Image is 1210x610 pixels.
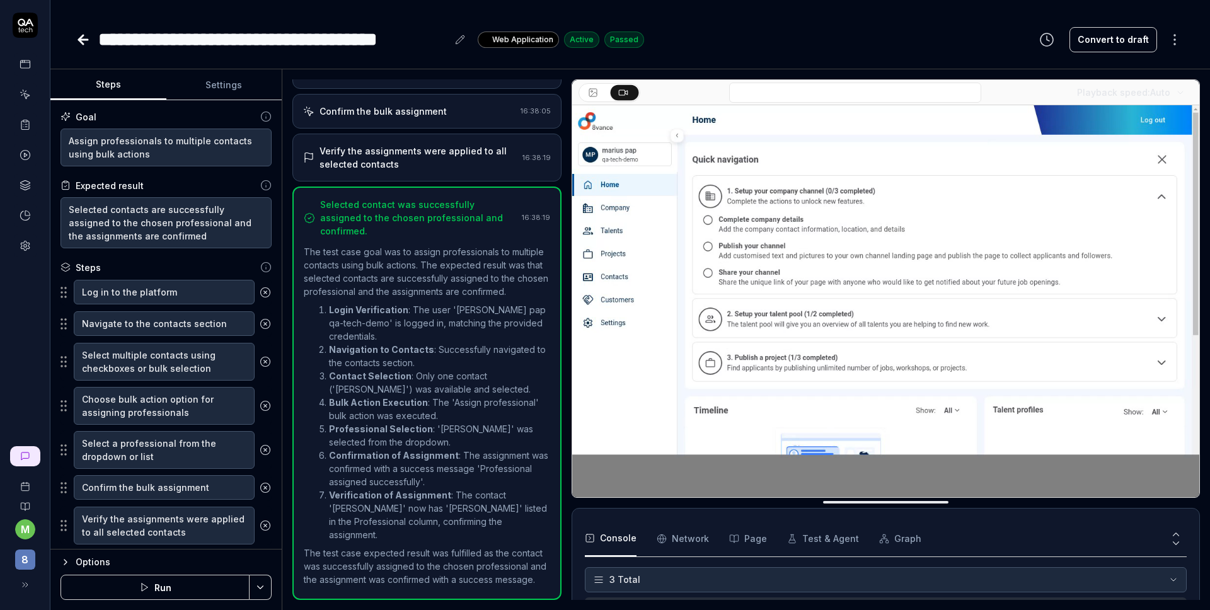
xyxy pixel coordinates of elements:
button: Test & Agent [787,521,859,556]
li: : Only one contact ('[PERSON_NAME]') was available and selected. [329,369,550,396]
div: Expected result [76,179,144,192]
p: The test case expected result was fulfilled as the contact was successfully assigned to the chose... [304,546,550,586]
strong: Bulk Action Execution [329,397,428,408]
button: Convert to draft [1069,27,1157,52]
button: Remove step [255,437,276,463]
time: 16:38:19 [522,213,550,222]
button: Remove step [255,475,276,500]
button: Graph [879,521,921,556]
button: Remove step [255,513,276,538]
a: New conversation [10,446,40,466]
a: Documentation [5,492,45,512]
li: : Successfully navigated to the contacts section. [329,343,550,369]
strong: Verification of Assignment [329,490,451,500]
button: m [15,519,35,539]
div: Selected contact was successfully assigned to the chosen professional and confirmed. [320,198,517,238]
div: Suggestions [60,342,272,381]
a: Book a call with us [5,471,45,492]
span: 8 [15,550,35,570]
button: Remove step [255,349,276,374]
button: Remove step [255,280,276,305]
div: Options [76,555,272,570]
div: Passed [604,32,644,48]
strong: Professional Selection [329,423,433,434]
div: Steps [76,261,101,274]
a: Web Application [478,31,559,48]
p: The test case goal was to assign professionals to multiple contacts using bulk actions. The expec... [304,245,550,298]
button: Options [60,555,272,570]
button: 8 [5,539,45,572]
strong: Contact Selection [329,371,412,381]
div: Suggestions [60,506,272,545]
strong: Login Verification [329,304,408,315]
time: 16:38:05 [521,106,551,115]
li: : The assignment was confirmed with a success message 'Professional assigned successfully'. [329,449,550,488]
div: Confirm the bulk assignment [320,105,447,118]
div: Active [564,32,599,48]
button: Console [585,521,637,556]
div: Playback speed: [1077,86,1170,99]
button: Remove step [255,393,276,418]
button: Remove step [255,311,276,337]
strong: Confirmation of Assignment [329,450,459,461]
button: View version history [1032,27,1062,52]
button: Run [60,575,250,600]
button: Page [729,521,767,556]
li: : '[PERSON_NAME]' was selected from the dropdown. [329,422,550,449]
div: Suggestions [60,475,272,501]
li: : The 'Assign professional' bulk action was executed. [329,396,550,422]
div: Suggestions [60,430,272,469]
div: Suggestions [60,279,272,306]
time: 16:38:19 [522,153,551,162]
li: : The contact '[PERSON_NAME]' now has '[PERSON_NAME]' listed in the Professional column, confirmi... [329,488,550,541]
button: Settings [166,70,282,100]
button: Steps [50,70,166,100]
button: Network [657,521,709,556]
div: Suggestions [60,386,272,425]
span: Web Application [492,34,553,45]
strong: Navigation to Contacts [329,344,434,355]
div: Verify the assignments were applied to all selected contacts [320,144,517,171]
div: Goal [76,110,96,124]
div: Suggestions [60,311,272,337]
li: : The user '[PERSON_NAME] pap qa-tech-demo' is logged in, matching the provided credentials. [329,303,550,343]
